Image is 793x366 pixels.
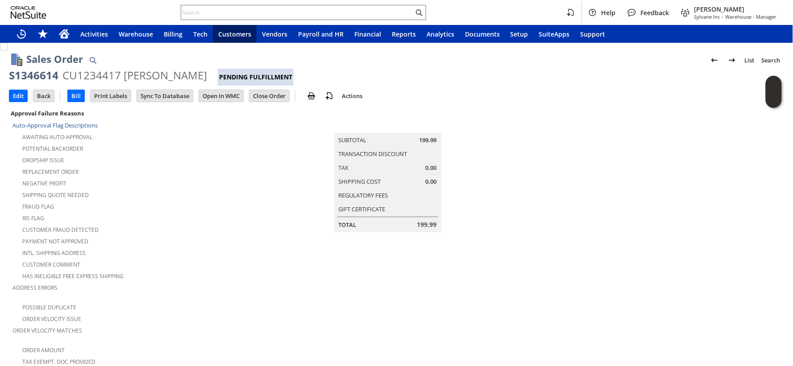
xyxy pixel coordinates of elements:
span: SuiteApps [539,30,570,38]
span: Support [581,30,606,38]
a: Payment not approved [22,238,88,245]
a: Order Velocity Matches [12,327,82,334]
span: Tech [193,30,208,38]
a: Regulatory Fees [339,191,388,199]
svg: Recent Records [16,29,27,39]
svg: Search [414,7,424,18]
svg: logo [11,6,46,19]
input: Bill [68,90,84,102]
a: Subtotal [339,136,367,144]
a: Payroll and HR [293,25,349,43]
a: Transaction Discount [339,150,407,158]
a: Total [339,221,357,229]
span: Customers [218,30,251,38]
a: Dropship Issue [22,156,64,164]
span: Feedback [641,8,669,17]
a: Activities [75,25,113,43]
span: 199.99 [419,136,437,144]
svg: Shortcuts [37,29,48,39]
div: CU1234417 [PERSON_NAME] [62,68,207,82]
span: Warehouse - Manager [726,13,777,20]
a: Actions [338,92,366,100]
a: Setup [505,25,534,43]
a: List [741,53,758,67]
a: Shipping Cost [339,177,381,185]
span: 199.99 [417,220,437,229]
a: Has Ineligible Free Express Shipping [22,272,124,280]
span: Activities [80,30,108,38]
a: Gift Certificate [339,205,386,213]
span: Vendors [262,30,287,38]
img: Next [727,55,738,66]
a: Possible Duplicate [22,304,76,311]
a: Customer Fraud Detected [22,226,99,234]
a: Analytics [421,25,460,43]
input: Open In WMC [199,90,243,102]
img: add-record.svg [324,90,335,101]
a: Customers [213,25,257,43]
a: Order Velocity Issue [22,315,81,323]
img: Quick Find [87,55,98,66]
input: Edit [9,90,27,102]
span: 0.00 [426,177,437,186]
span: Payroll and HR [298,30,344,38]
a: Potential Backorder [22,145,83,152]
a: Reports [386,25,421,43]
a: Home [54,25,75,43]
span: Sylvane Inc [694,13,720,20]
img: Previous [709,55,720,66]
span: Reports [392,30,416,38]
a: Documents [460,25,505,43]
a: RIS flag [22,214,44,222]
span: Oracle Guided Learning Widget. To move around, please hold and drag [766,92,782,108]
span: Setup [511,30,528,38]
a: Shipping Quote Needed [22,191,89,199]
span: - [722,13,724,20]
a: Tax [339,164,349,172]
input: Sync To Database [137,90,193,102]
a: Fraud Flag [22,203,54,210]
a: Recent Records [11,25,32,43]
a: Warehouse [113,25,158,43]
svg: Home [59,29,70,39]
a: SuiteApps [534,25,575,43]
h1: Sales Order [26,52,83,66]
a: Negative Profit [22,180,66,187]
iframe: Click here to launch Oracle Guided Learning Help Panel [766,76,782,108]
span: 0.00 [426,164,437,172]
span: Warehouse [119,30,153,38]
span: Help [602,8,616,17]
a: Customer Comment [22,261,80,268]
input: Back [33,90,54,102]
div: Shortcuts [32,25,54,43]
div: Pending Fulfillment [218,69,294,86]
span: Analytics [427,30,454,38]
a: Awaiting Auto-Approval [22,133,92,141]
a: Intl. Shipping Address [22,249,86,257]
a: Auto-Approval Flag Descriptions [12,121,98,129]
a: Tax Exempt. Doc Provided [22,358,95,366]
input: Print Labels [91,90,131,102]
a: Billing [158,25,188,43]
input: Close Order [249,90,289,102]
span: Financial [354,30,381,38]
a: Search [758,53,784,67]
input: Search [181,7,414,18]
span: [PERSON_NAME] [694,5,777,13]
a: Vendors [257,25,293,43]
img: print.svg [306,90,317,101]
a: Financial [349,25,386,43]
a: Replacement Order [22,168,79,176]
div: Approval Failure Reasons [9,107,264,119]
caption: Summary [334,119,441,133]
a: Support [575,25,611,43]
a: Order Amount [22,346,65,354]
a: Address Errors [12,284,58,292]
span: Documents [465,30,500,38]
a: Tech [188,25,213,43]
div: S1346614 [9,68,58,82]
span: Billing [164,30,183,38]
